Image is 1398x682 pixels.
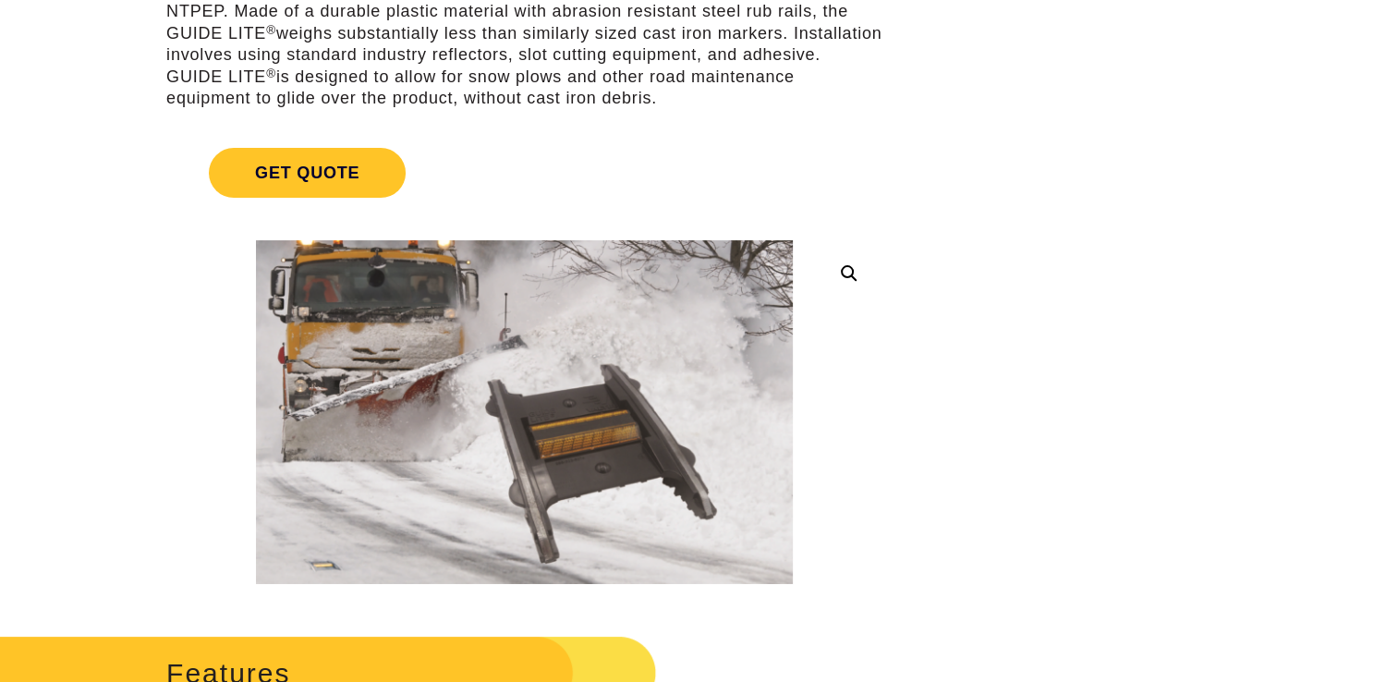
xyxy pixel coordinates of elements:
[266,67,276,80] sup: ®
[209,148,406,198] span: Get Quote
[266,23,276,37] sup: ®
[166,126,882,220] a: Get Quote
